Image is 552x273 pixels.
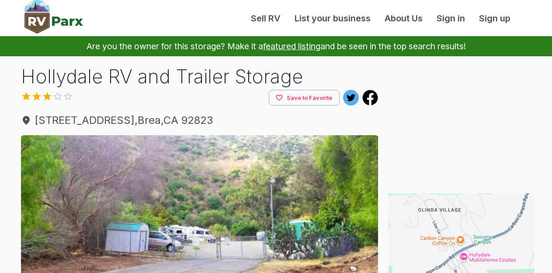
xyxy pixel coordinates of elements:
a: Sell RV [244,12,288,25]
button: Save to Favorite [269,90,340,106]
a: Sign in [430,12,472,25]
h1: Hollydale RV and Trailer Storage [21,63,378,90]
a: [STREET_ADDRESS],Brea,CA 92823 [21,113,378,128]
a: featured listing [263,41,320,51]
p: Are you the owner for this storage? Make it a and be seen in the top search results! [10,36,542,56]
a: Sign up [472,12,517,25]
span: [STREET_ADDRESS] , Brea , CA 92823 [21,113,378,128]
iframe: Advertisement [389,63,535,172]
a: About Us [378,12,430,25]
a: List your business [288,12,378,25]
